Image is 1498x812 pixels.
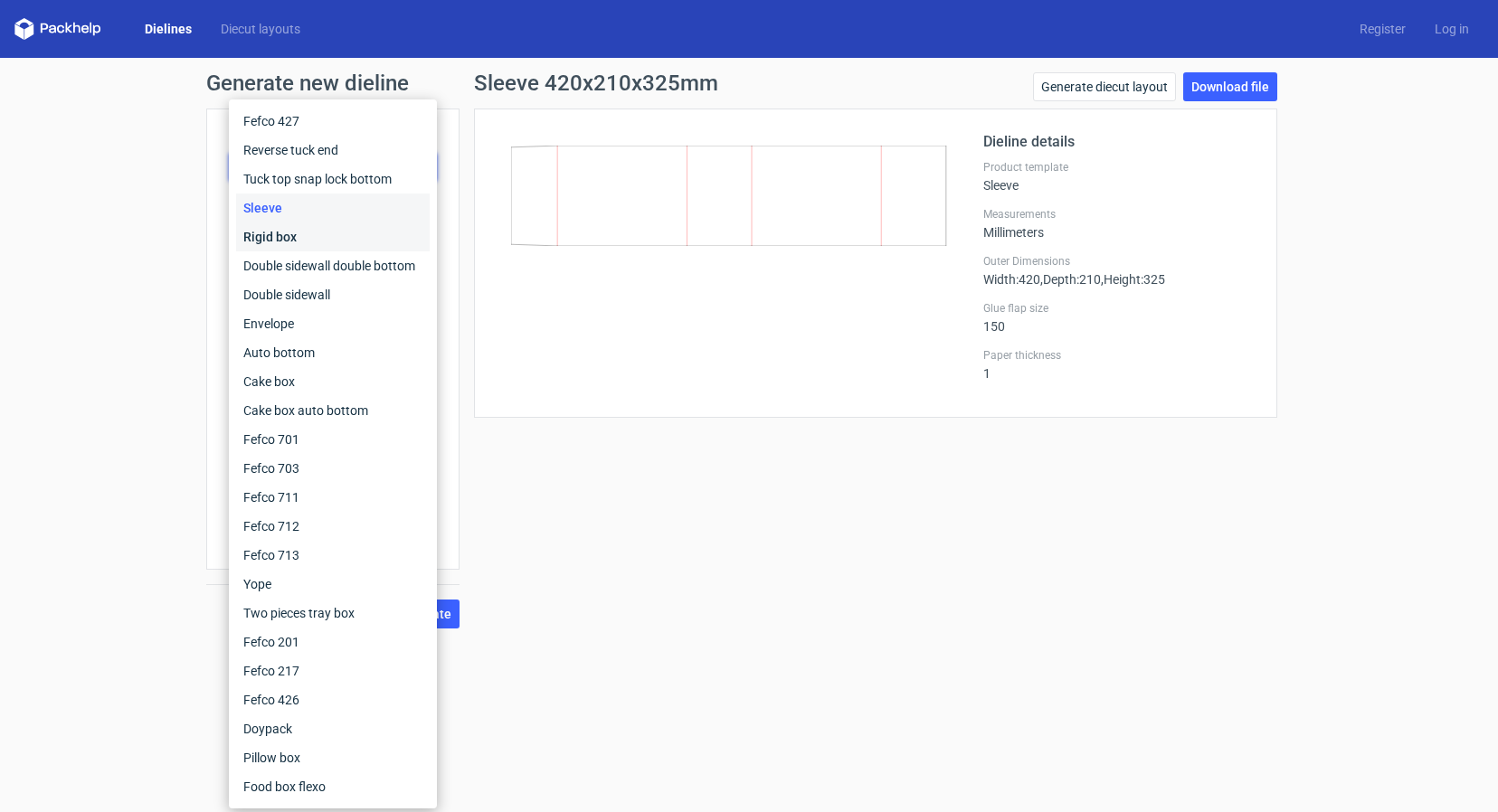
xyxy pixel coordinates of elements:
div: Rigid box [236,222,430,251]
div: Pillow box [236,743,430,772]
div: Envelope [236,309,430,338]
a: Generate diecut layout [1033,72,1176,101]
div: Double sidewall [236,280,430,309]
div: Doypack [236,714,430,743]
div: Two pieces tray box [236,599,430,628]
a: Register [1345,20,1420,38]
label: Measurements [983,207,1255,222]
a: Diecut layouts [206,20,315,38]
span: , Height : 325 [1101,272,1165,287]
h2: Dieline details [983,131,1255,153]
div: Sleeve [236,194,430,222]
div: Fefco 201 [236,628,430,656]
div: Reverse tuck end [236,136,430,165]
label: Outer Dimensions [983,254,1255,269]
span: , Depth : 210 [1040,272,1101,287]
label: Paper thickness [983,348,1255,363]
div: 150 [983,301,1255,334]
h1: Generate new dieline [206,72,1292,94]
div: Fefco 217 [236,656,430,685]
span: Width : 420 [983,272,1040,287]
a: Dielines [130,20,206,38]
label: Product template [983,160,1255,175]
div: Double sidewall double bottom [236,251,430,280]
div: Millimeters [983,207,1255,240]
div: Fefco 427 [236,107,430,136]
div: Fefco 703 [236,454,430,483]
div: 1 [983,348,1255,381]
div: Fefco 713 [236,541,430,570]
div: Cake box auto bottom [236,396,430,425]
a: Log in [1420,20,1484,38]
div: Fefco 711 [236,483,430,512]
div: Fefco 426 [236,685,430,714]
label: Glue flap size [983,301,1255,316]
div: Fefco 712 [236,512,430,541]
div: Tuck top snap lock bottom [236,165,430,194]
div: Food box flexo [236,772,430,801]
div: Sleeve [983,160,1255,193]
div: Fefco 701 [236,425,430,454]
a: Download file [1183,72,1277,101]
div: Yope [236,570,430,599]
h1: Sleeve 420x210x325mm [474,72,718,94]
div: Auto bottom [236,338,430,367]
div: Cake box [236,367,430,396]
